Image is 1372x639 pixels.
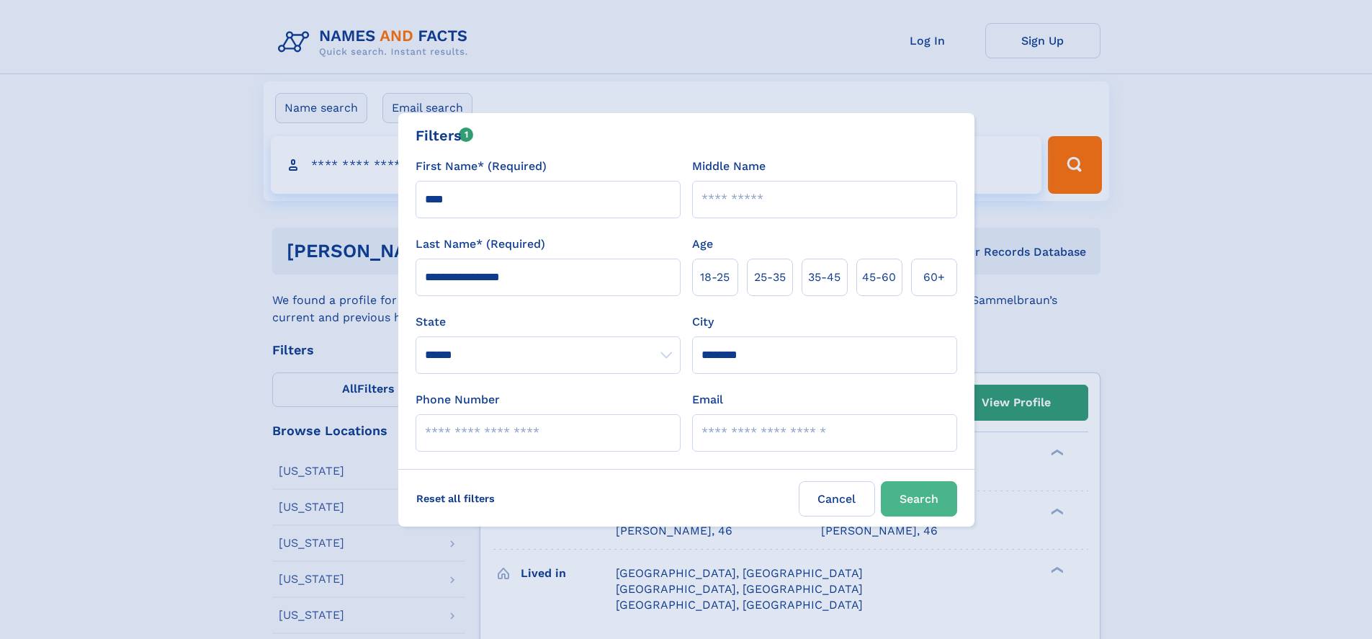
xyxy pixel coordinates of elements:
[692,313,714,331] label: City
[754,269,786,286] span: 25‑35
[700,269,730,286] span: 18‑25
[692,391,723,408] label: Email
[416,158,547,175] label: First Name* (Required)
[881,481,957,517] button: Search
[692,158,766,175] label: Middle Name
[416,125,474,146] div: Filters
[862,269,896,286] span: 45‑60
[407,481,504,516] label: Reset all filters
[799,481,875,517] label: Cancel
[692,236,713,253] label: Age
[416,391,500,408] label: Phone Number
[416,236,545,253] label: Last Name* (Required)
[808,269,840,286] span: 35‑45
[416,313,681,331] label: State
[923,269,945,286] span: 60+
